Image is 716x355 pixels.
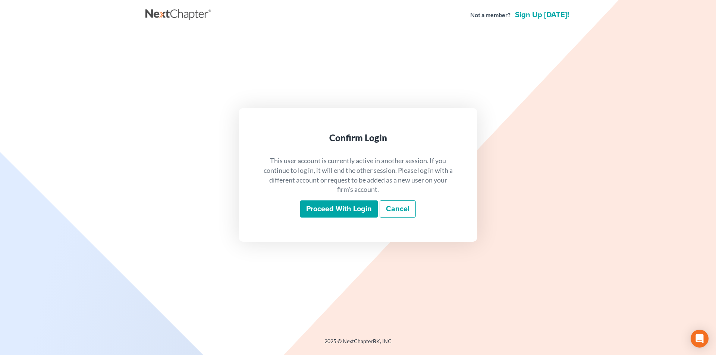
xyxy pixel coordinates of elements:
div: Open Intercom Messenger [691,330,709,348]
div: Confirm Login [263,132,453,144]
div: 2025 © NextChapterBK, INC [145,337,571,351]
a: Sign up [DATE]! [514,11,571,19]
p: This user account is currently active in another session. If you continue to log in, it will end ... [263,156,453,194]
input: Proceed with login [300,200,378,218]
a: Cancel [380,200,416,218]
strong: Not a member? [470,11,511,19]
